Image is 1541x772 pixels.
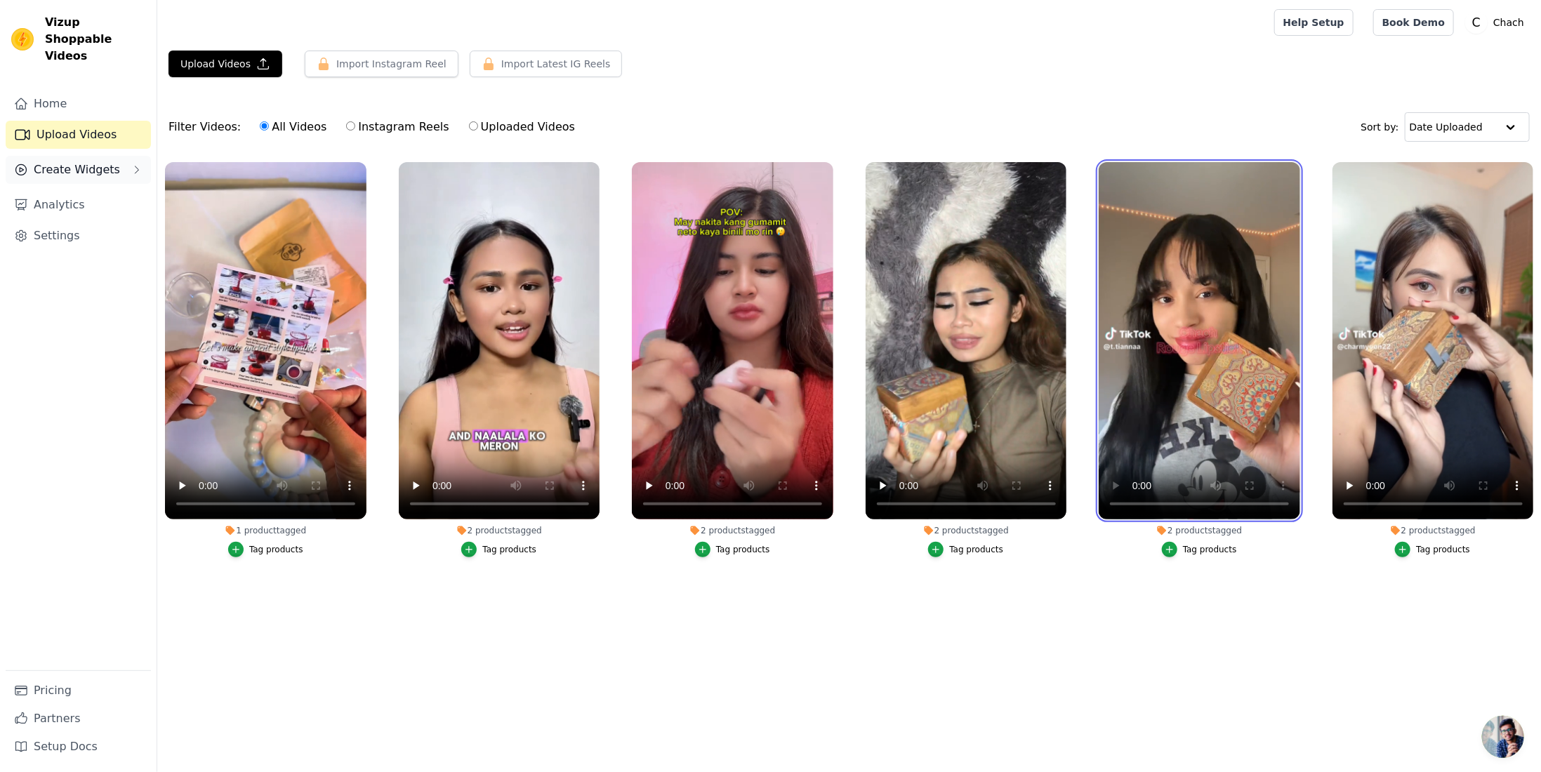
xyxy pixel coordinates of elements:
label: All Videos [259,118,327,136]
div: 2 products tagged [1099,525,1300,536]
label: Uploaded Videos [468,118,576,136]
div: Tag products [949,544,1003,555]
div: Filter Videos: [168,111,583,143]
div: Tag products [1416,544,1470,555]
button: Tag products [695,542,770,557]
a: Home [6,90,151,118]
input: Uploaded Videos [469,121,478,131]
button: Upload Videos [168,51,282,77]
button: C Chach [1465,10,1530,35]
div: Sort by: [1361,112,1530,142]
label: Instagram Reels [345,118,449,136]
input: All Videos [260,121,269,131]
button: Create Widgets [6,156,151,184]
button: Tag products [228,542,303,557]
button: Import Latest IG Reels [470,51,623,77]
a: Partners [6,705,151,733]
div: 2 products tagged [632,525,833,536]
button: Tag products [1162,542,1237,557]
div: 2 products tagged [866,525,1067,536]
button: Tag products [1395,542,1470,557]
div: 开放式聊天 [1482,716,1524,758]
p: Chach [1488,10,1530,35]
div: 2 products tagged [1332,525,1534,536]
div: 2 products tagged [399,525,600,536]
div: Tag products [249,544,303,555]
a: Upload Videos [6,121,151,149]
a: Setup Docs [6,733,151,761]
text: C [1472,15,1481,29]
span: Import Latest IG Reels [501,57,611,71]
a: Analytics [6,191,151,219]
div: Tag products [716,544,770,555]
span: Vizup Shoppable Videos [45,14,145,65]
input: Instagram Reels [346,121,355,131]
div: Tag products [1183,544,1237,555]
button: Tag products [928,542,1003,557]
a: Settings [6,222,151,250]
img: Vizup [11,28,34,51]
a: Pricing [6,677,151,705]
button: Import Instagram Reel [305,51,458,77]
div: Tag products [482,544,536,555]
button: Tag products [461,542,536,557]
a: Help Setup [1274,9,1354,36]
div: 1 product tagged [165,525,366,536]
a: Book Demo [1373,9,1454,36]
span: Create Widgets [34,161,120,178]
